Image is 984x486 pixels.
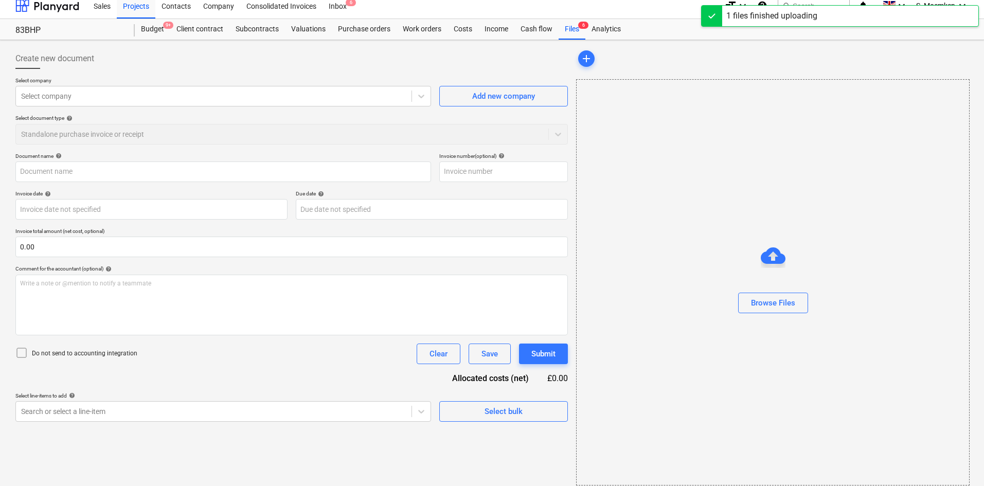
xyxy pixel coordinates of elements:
button: Clear [417,344,460,364]
span: help [103,266,112,272]
div: Save [481,347,498,361]
div: Comment for the accountant (optional) [15,265,568,272]
a: Files6 [559,19,585,40]
a: Budget9+ [135,19,170,40]
a: Purchase orders [332,19,397,40]
span: add [580,52,593,65]
div: Invoice date [15,190,288,197]
p: Select company [15,77,431,86]
div: Browse Files [751,296,795,310]
a: Valuations [285,19,332,40]
span: help [43,191,51,197]
a: Work orders [397,19,448,40]
a: Cash flow [514,19,559,40]
div: Invoice number (optional) [439,153,568,159]
div: Document name [15,153,431,159]
span: help [64,115,73,121]
div: Select document type [15,115,568,121]
div: 83BHP [15,25,122,36]
div: Select bulk [485,405,523,418]
a: Costs [448,19,478,40]
button: Add new company [439,86,568,106]
span: Create new document [15,52,94,65]
input: Document name [15,161,431,182]
div: Browse Files [576,79,970,485]
a: Income [478,19,514,40]
div: 1 files finished uploading [726,10,817,22]
button: Submit [519,344,568,364]
div: Allocated costs (net) [434,372,545,384]
input: Invoice number [439,161,568,182]
input: Invoice total amount (net cost, optional) [15,237,568,257]
input: Invoice date not specified [15,199,288,220]
div: £0.00 [545,372,568,384]
a: Subcontracts [229,19,285,40]
input: Due date not specified [296,199,568,220]
span: 9+ [163,22,173,29]
p: Invoice total amount (net cost, optional) [15,228,568,237]
span: help [496,153,505,159]
span: help [316,191,324,197]
div: Due date [296,190,568,197]
span: help [53,153,62,159]
a: Analytics [585,19,627,40]
div: Budget [135,19,170,40]
div: Select line-items to add [15,392,431,399]
button: Select bulk [439,401,568,422]
a: Client contract [170,19,229,40]
iframe: Chat Widget [933,437,984,486]
button: Save [469,344,511,364]
div: Files [559,19,585,40]
span: help [67,392,75,399]
div: Add new company [472,89,535,103]
p: Do not send to accounting integration [32,349,137,358]
button: Browse Files [738,293,808,313]
div: Submit [531,347,556,361]
span: 6 [578,22,588,29]
div: Clear [430,347,448,361]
